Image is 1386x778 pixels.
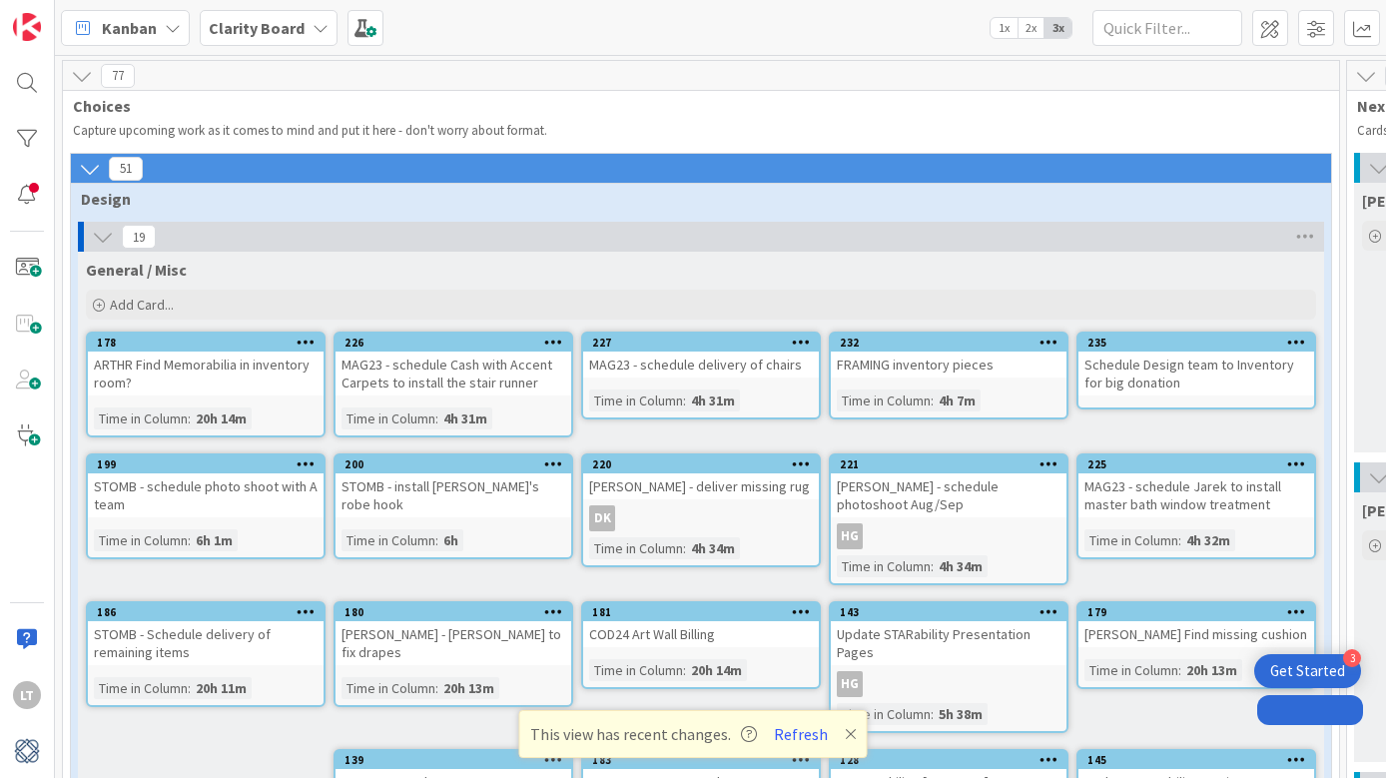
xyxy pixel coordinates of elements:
div: STOMB - install [PERSON_NAME]'s robe hook [336,473,571,517]
div: 179[PERSON_NAME] Find missing cushion [1078,603,1314,647]
div: 128 [840,753,1066,767]
span: : [931,555,934,577]
span: : [435,677,438,699]
div: Open Get Started checklist, remaining modules: 3 [1254,654,1361,688]
span: 77 [101,64,135,88]
div: 180 [345,605,571,619]
div: 221[PERSON_NAME] - schedule photoshoot Aug/Sep [831,455,1066,517]
div: HG [831,671,1066,697]
div: 179 [1087,605,1314,619]
div: 226MAG23 - schedule Cash with Accent Carpets to install the stair runner [336,334,571,395]
span: Choices [73,96,1314,116]
span: : [683,659,686,681]
div: 180[PERSON_NAME] - [PERSON_NAME] to fix drapes [336,603,571,665]
div: Update STARability Presentation Pages [831,621,1066,665]
span: : [188,407,191,429]
div: 143 [840,605,1066,619]
div: 20h 11m [191,677,252,699]
div: [PERSON_NAME] - [PERSON_NAME] to fix drapes [336,621,571,665]
a: 226MAG23 - schedule Cash with Accent Carpets to install the stair runnerTime in Column:4h 31m [334,332,573,437]
div: Time in Column [94,407,188,429]
input: Quick Filter... [1092,10,1242,46]
div: 183 [592,753,819,767]
a: 186STOMB - Schedule delivery of remaining itemsTime in Column:20h 11m [86,601,326,707]
div: Get Started [1270,661,1345,681]
div: 232FRAMING inventory pieces [831,334,1066,378]
div: [PERSON_NAME] - schedule photoshoot Aug/Sep [831,473,1066,517]
div: MAG23 - schedule Jarek to install master bath window treatment [1078,473,1314,517]
div: 6h [438,529,463,551]
a: 235Schedule Design team to Inventory for big donation [1076,332,1316,409]
span: : [435,529,438,551]
div: 199 [97,457,324,471]
div: 178 [97,336,324,350]
span: This view has recent changes. [530,722,757,746]
span: : [683,537,686,559]
div: LT [13,681,41,709]
div: Time in Column [1084,659,1178,681]
span: : [931,703,934,725]
div: 225 [1087,457,1314,471]
a: 143Update STARability Presentation PagesHGTime in Column:5h 38m [829,601,1068,733]
div: 200 [336,455,571,473]
span: General / Misc [86,260,187,280]
div: 232 [840,336,1066,350]
img: avatar [13,737,41,765]
div: 227 [592,336,819,350]
div: Time in Column [589,537,683,559]
div: 220[PERSON_NAME] - deliver missing rug [583,455,819,499]
div: Time in Column [837,703,931,725]
span: Kanban [102,16,157,40]
div: 183 [583,751,819,769]
div: 186 [97,605,324,619]
div: 4h 34m [934,555,988,577]
div: ARTHR Find Memorabilia in inventory room? [88,352,324,395]
div: 5h 38m [934,703,988,725]
div: 200STOMB - install [PERSON_NAME]'s robe hook [336,455,571,517]
div: 232 [831,334,1066,352]
p: Capture upcoming work as it comes to mind and put it here - don't worry about format. [73,123,1299,139]
div: 226 [345,336,571,350]
div: 4h 34m [686,537,740,559]
div: 220 [583,455,819,473]
a: 220[PERSON_NAME] - deliver missing rugDKTime in Column:4h 34m [581,453,821,567]
div: 221 [831,455,1066,473]
button: Refresh [767,721,835,747]
a: 181COD24 Art Wall BillingTime in Column:20h 14m [581,601,821,689]
a: 227MAG23 - schedule delivery of chairsTime in Column:4h 31m [581,332,821,419]
div: 4h 7m [934,389,981,411]
a: 225MAG23 - schedule Jarek to install master bath window treatmentTime in Column:4h 32m [1076,453,1316,559]
div: 200 [345,457,571,471]
div: 227 [583,334,819,352]
div: 179 [1078,603,1314,621]
img: Visit kanbanzone.com [13,13,41,41]
div: Time in Column [837,555,931,577]
div: 139 [345,753,571,767]
div: 186 [88,603,324,621]
div: 4h 32m [1181,529,1235,551]
div: 3 [1343,649,1361,667]
span: : [435,407,438,429]
div: Schedule Design team to Inventory for big donation [1078,352,1314,395]
div: 227MAG23 - schedule delivery of chairs [583,334,819,378]
div: 226 [336,334,571,352]
div: [PERSON_NAME] Find missing cushion [1078,621,1314,647]
div: HG [837,671,863,697]
div: Time in Column [1084,529,1178,551]
div: 235Schedule Design team to Inventory for big donation [1078,334,1314,395]
span: : [1178,529,1181,551]
div: 6h 1m [191,529,238,551]
a: 178ARTHR Find Memorabilia in inventory room?Time in Column:20h 14m [86,332,326,437]
div: 178 [88,334,324,352]
span: : [1178,659,1181,681]
span: Add Card... [110,296,174,314]
div: STOMB - schedule photo shoot with A team [88,473,324,517]
a: 199STOMB - schedule photo shoot with A teamTime in Column:6h 1m [86,453,326,559]
a: 180[PERSON_NAME] - [PERSON_NAME] to fix drapesTime in Column:20h 13m [334,601,573,707]
span: : [683,389,686,411]
div: 199STOMB - schedule photo shoot with A team [88,455,324,517]
span: : [188,529,191,551]
div: DK [583,505,819,531]
div: 199 [88,455,324,473]
div: FRAMING inventory pieces [831,352,1066,378]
